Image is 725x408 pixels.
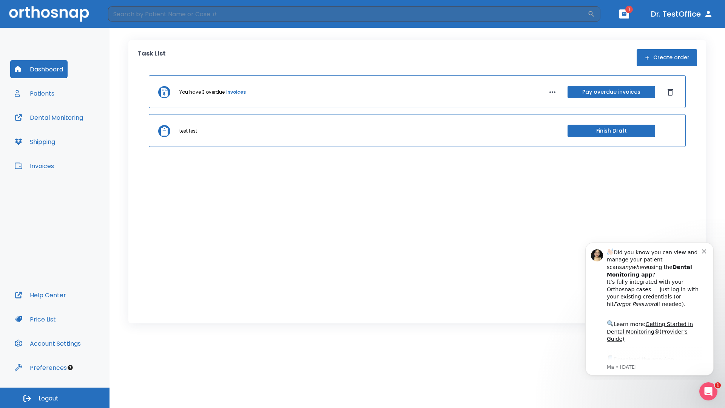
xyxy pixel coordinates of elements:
[699,382,717,400] iframe: Intercom live chat
[715,382,721,388] span: 1
[568,86,655,98] button: Pay overdue invoices
[10,359,71,377] button: Preferences
[128,12,134,18] button: Dismiss notification
[226,89,246,96] a: invoices
[39,394,59,403] span: Logout
[9,6,89,22] img: Orthosnap
[10,133,60,151] button: Shipping
[10,310,60,328] button: Price List
[625,6,633,13] span: 1
[648,7,716,21] button: Dr. TestOffice
[568,125,655,137] button: Finish Draft
[179,128,197,134] p: test test
[33,121,100,134] a: App Store
[179,89,225,96] p: You have 3 overdue
[637,49,697,66] button: Create order
[10,286,71,304] button: Help Center
[10,334,85,352] button: Account Settings
[10,157,59,175] button: Invoices
[137,49,166,66] p: Task List
[67,364,74,371] div: Tooltip anchor
[10,108,88,127] button: Dental Monitoring
[664,86,676,98] button: Dismiss
[108,6,588,22] input: Search by Patient Name or Case #
[10,60,68,78] button: Dashboard
[33,128,128,135] p: Message from Ma, sent 7w ago
[10,84,59,102] button: Patients
[33,119,128,157] div: Download the app: | ​ Let us know if you need help getting started!
[574,236,725,380] iframe: Intercom notifications message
